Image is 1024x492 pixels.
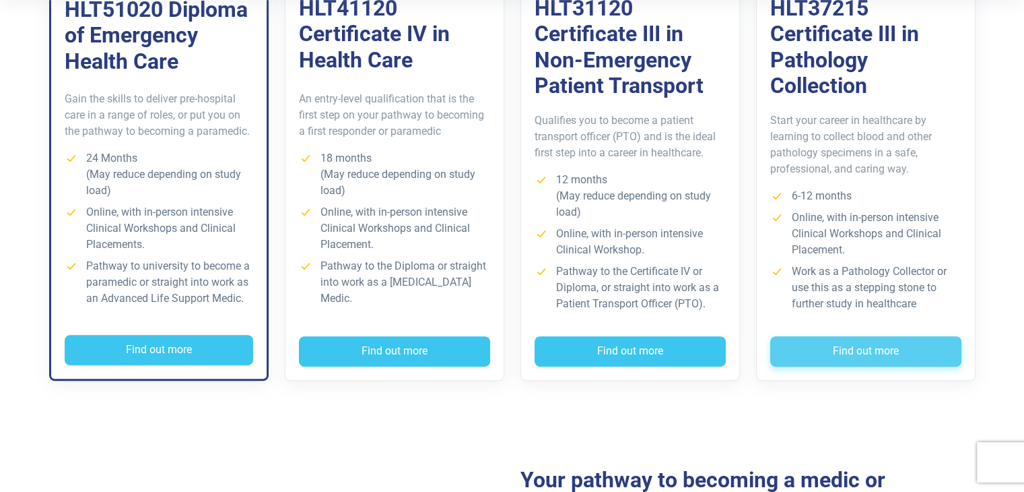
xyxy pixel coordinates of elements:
li: 18 months (May reduce depending on study load) [299,150,490,199]
button: Find out more [770,336,961,367]
li: Pathway to the Diploma or straight into work as a [MEDICAL_DATA] Medic. [299,258,490,307]
li: 6-12 months [770,188,961,204]
li: Online, with in-person intensive Clinical Workshop. [535,226,726,258]
li: Pathway to the Certificate IV or Diploma, or straight into work as a Patient Transport Officer (P... [535,264,726,312]
p: Start your career in healthcare by learning to collect blood and other pathology specimens in a s... [770,113,961,177]
li: Online, with in-person intensive Clinical Workshops and Clinical Placement. [770,210,961,258]
li: Online, with in-person intensive Clinical Workshops and Clinical Placements. [65,204,253,253]
li: Online, with in-person intensive Clinical Workshops and Clinical Placement. [299,204,490,253]
li: 12 months (May reduce depending on study load) [535,172,726,220]
button: Find out more [535,336,726,367]
button: Find out more [65,335,253,366]
li: Pathway to university to become a paramedic or straight into work as an Advanced Life Support Medic. [65,258,253,307]
li: 24 Months (May reduce depending on study load) [65,150,253,199]
button: Find out more [299,336,490,367]
p: Gain the skills to deliver pre-hospital care in a range of roles, or put you on the pathway to be... [65,91,253,140]
p: Qualifies you to become a patient transport officer (PTO) and is the ideal first step into a care... [535,113,726,161]
p: An entry-level qualification that is the first step on your pathway to becoming a first responder... [299,91,490,140]
li: Work as a Pathology Collector or use this as a stepping stone to further study in healthcare [770,264,961,312]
